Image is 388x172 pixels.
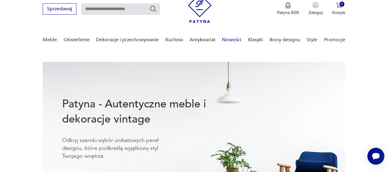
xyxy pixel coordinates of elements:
img: Ikona medalu [285,2,291,9]
img: Ikona koszyka [336,2,342,8]
a: Klasyki [248,28,263,52]
img: Ikonka użytkownika [313,2,319,8]
p: Odkryj szeroki wybór unikatowych pereł designu, które podkreślą wyjątkowy styl Twojego wnętrza. [62,137,177,160]
a: Style [306,28,317,52]
a: Ikona medaluPatyna B2B [277,2,299,15]
p: Koszyk [332,10,345,15]
a: Nowości [222,28,241,52]
a: Antykwariat [189,28,216,52]
h1: Patyna - Autentyczne meble i dekoracje vintage [62,96,226,127]
button: Patyna B2B [277,2,299,15]
a: Promocje [324,28,345,52]
a: Dekoracje i przechowywanie [96,28,159,52]
button: Szukaj [149,5,157,12]
button: Sprzedawaj [43,3,76,15]
a: Kuchnia [166,28,183,52]
iframe: Smartsupp widget button [367,148,384,165]
a: Ikony designu [269,28,300,52]
a: Meble [43,28,57,52]
button: 0Koszyk [332,2,345,15]
div: 0 [339,2,345,7]
p: Patyna B2B [277,10,299,15]
p: Zaloguj [309,10,323,15]
a: Sprzedawaj [43,7,76,12]
a: Oświetlenie [64,28,90,52]
button: Zaloguj [309,2,323,15]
